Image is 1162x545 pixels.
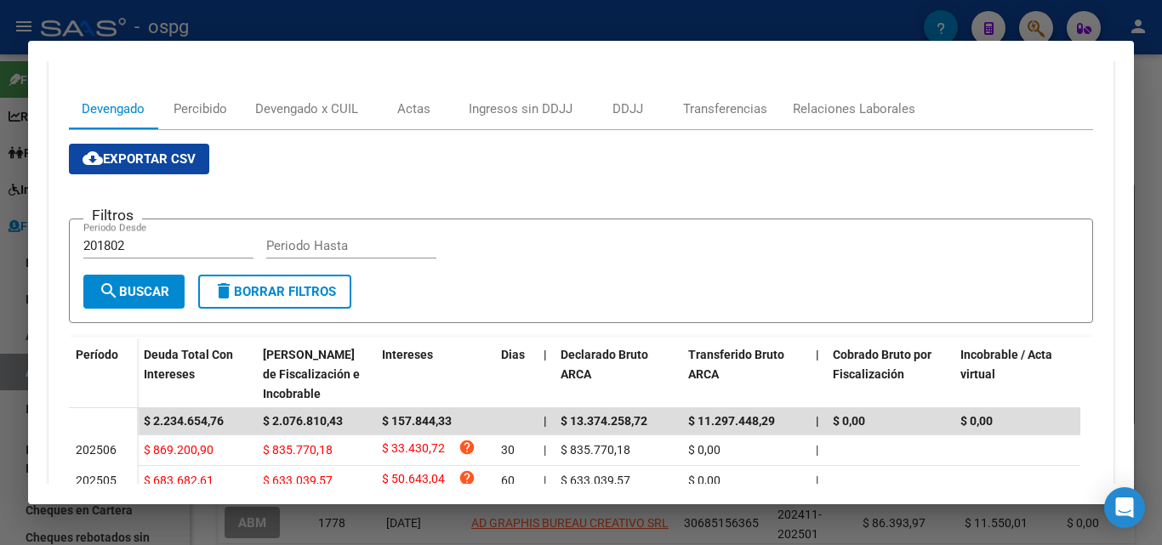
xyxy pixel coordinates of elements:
div: Ingresos sin DDJJ [469,99,572,118]
span: Declarado Bruto ARCA [561,348,648,381]
span: 202505 [76,474,117,487]
span: $ 683.682,61 [144,474,214,487]
span: $ 33.430,72 [382,439,445,462]
div: Transferencias [683,99,767,118]
span: $ 0,00 [833,414,865,428]
div: DDJJ [612,99,643,118]
span: Intereses [382,348,433,361]
datatable-header-cell: Incobrable / Acta virtual [954,337,1081,412]
span: Borrar Filtros [214,284,336,299]
span: | [816,443,818,457]
span: $ 11.297.448,29 [688,414,775,428]
div: Relaciones Laborales [793,99,915,118]
div: Open Intercom Messenger [1104,487,1145,528]
span: 60 [501,474,515,487]
mat-icon: delete [214,281,234,301]
span: | [544,414,547,428]
datatable-header-cell: Cobrado Bruto por Fiscalización [826,337,954,412]
span: $ 633.039,57 [561,474,630,487]
span: | [816,348,819,361]
span: | [816,474,818,487]
datatable-header-cell: Declarado Bruto ARCA [554,337,681,412]
span: Incobrable / Acta virtual [960,348,1052,381]
div: Devengado x CUIL [255,99,358,118]
mat-icon: cloud_download [83,148,103,168]
datatable-header-cell: | [537,337,554,412]
span: Buscar [99,284,169,299]
span: $ 633.039,57 [263,474,333,487]
button: Exportar CSV [69,144,209,174]
mat-icon: search [99,281,119,301]
span: $ 50.643,04 [382,469,445,492]
span: Deuda Total Con Intereses [144,348,233,381]
div: Actas [397,99,430,118]
span: | [544,474,546,487]
span: | [544,348,547,361]
i: help [459,439,476,456]
span: $ 835.770,18 [263,443,333,457]
i: help [459,469,476,486]
span: Exportar CSV [83,151,196,167]
span: $ 869.200,90 [144,443,214,457]
datatable-header-cell: Intereses [375,337,494,412]
span: $ 2.076.810,43 [263,414,343,428]
datatable-header-cell: Dias [494,337,537,412]
datatable-header-cell: Período [69,337,137,408]
button: Borrar Filtros [198,275,351,309]
span: $ 2.234.654,76 [144,414,224,428]
span: $ 0,00 [688,443,721,457]
div: Percibido [174,99,227,118]
span: [PERSON_NAME] de Fiscalización e Incobrable [263,348,360,400]
span: $ 157.844,33 [382,414,452,428]
span: 30 [501,443,515,457]
span: Período [76,348,118,361]
span: $ 13.374.258,72 [561,414,647,428]
span: | [816,414,819,428]
span: Dias [501,348,525,361]
h3: Filtros [83,206,142,224]
span: $ 0,00 [960,414,993,428]
span: 202506 [76,443,117,457]
datatable-header-cell: Deuda Total Con Intereses [137,337,256,412]
datatable-header-cell: Transferido Bruto ARCA [681,337,809,412]
button: Buscar [83,275,185,309]
span: $ 0,00 [688,474,721,487]
span: Transferido Bruto ARCA [688,348,784,381]
span: | [544,443,546,457]
datatable-header-cell: | [809,337,826,412]
div: Devengado [82,99,145,118]
span: Cobrado Bruto por Fiscalización [833,348,931,381]
datatable-header-cell: Deuda Bruta Neto de Fiscalización e Incobrable [256,337,375,412]
span: $ 835.770,18 [561,443,630,457]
